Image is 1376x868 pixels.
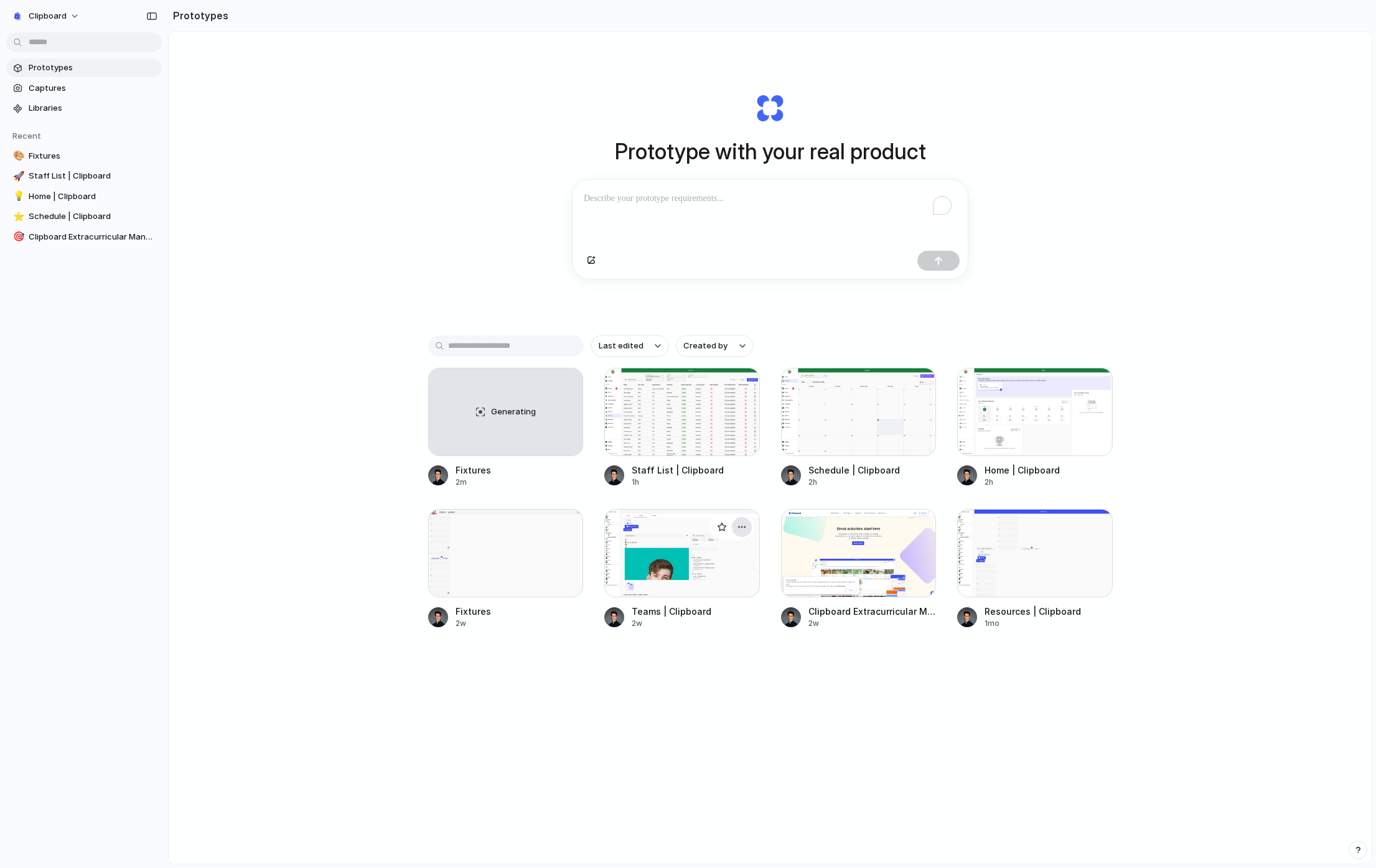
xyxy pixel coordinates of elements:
[6,79,162,98] a: Captures
[13,230,22,244] div: 🎯
[6,99,162,118] a: Libraries
[11,231,24,243] button: 🎯
[808,477,900,488] div: 2h
[13,210,22,224] div: ⭐
[985,605,1081,618] div: Resources | Clipboard
[6,207,162,226] a: ⭐Schedule | Clipboard
[428,368,584,488] a: GeneratingFixtures2m
[985,618,1081,629] div: 1mo
[808,464,900,477] div: Schedule | Clipboard
[6,58,162,77] a: Prototypes
[29,231,157,243] span: Clipboard Extracurricular Management System
[957,509,1113,629] a: Resources | ClipboardResources | Clipboard1mo
[591,335,668,357] button: Last edited
[29,210,157,223] span: Schedule | Clipboard
[168,8,228,23] h2: Prototypes
[604,509,760,629] a: Teams | ClipboardTeams | Clipboard2w
[13,169,22,184] div: 🚀
[632,605,711,618] div: Teams | Clipboard
[491,406,536,418] span: Generating
[632,477,724,488] div: 1h
[29,170,157,182] span: Staff List | Clipboard
[604,368,760,488] a: Staff List | ClipboardStaff List | Clipboard1h
[11,190,24,203] button: 💡
[632,618,711,629] div: 2w
[29,102,157,114] span: Libraries
[808,618,937,629] div: 2w
[456,618,491,629] div: 2w
[6,228,162,246] a: 🎯Clipboard Extracurricular Management System
[6,187,162,206] a: 💡Home | Clipboard
[632,464,724,477] div: Staff List | Clipboard
[29,190,157,203] span: Home | Clipboard
[6,167,162,185] a: 🚀Staff List | Clipboard
[12,131,41,141] span: Recent
[11,150,24,162] button: 🎨
[29,82,157,95] span: Captures
[808,605,937,618] div: Clipboard Extracurricular Management System
[456,464,491,477] div: Fixtures
[683,340,728,352] span: Created by
[573,180,968,246] div: To enrich screen reader interactions, please activate Accessibility in Grammarly extension settings
[781,509,937,629] a: Clipboard Extracurricular Management SystemClipboard Extracurricular Management System2w
[11,170,24,182] button: 🚀
[985,477,1060,488] div: 2h
[985,464,1060,477] div: Home | Clipboard
[13,189,22,203] div: 💡
[6,6,86,26] button: clipboard
[13,149,22,163] div: 🎨
[599,340,644,352] span: Last edited
[428,509,584,629] a: FixturesFixtures2w
[957,368,1113,488] a: Home | ClipboardHome | Clipboard2h
[456,605,491,618] div: Fixtures
[29,150,157,162] span: Fixtures
[781,368,937,488] a: Schedule | ClipboardSchedule | Clipboard2h
[676,335,753,357] button: Created by
[6,147,162,166] a: 🎨Fixtures
[456,477,491,488] div: 2m
[29,62,157,74] span: Prototypes
[29,10,67,22] span: clipboard
[615,135,926,168] h1: Prototype with your real product
[11,210,24,223] button: ⭐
